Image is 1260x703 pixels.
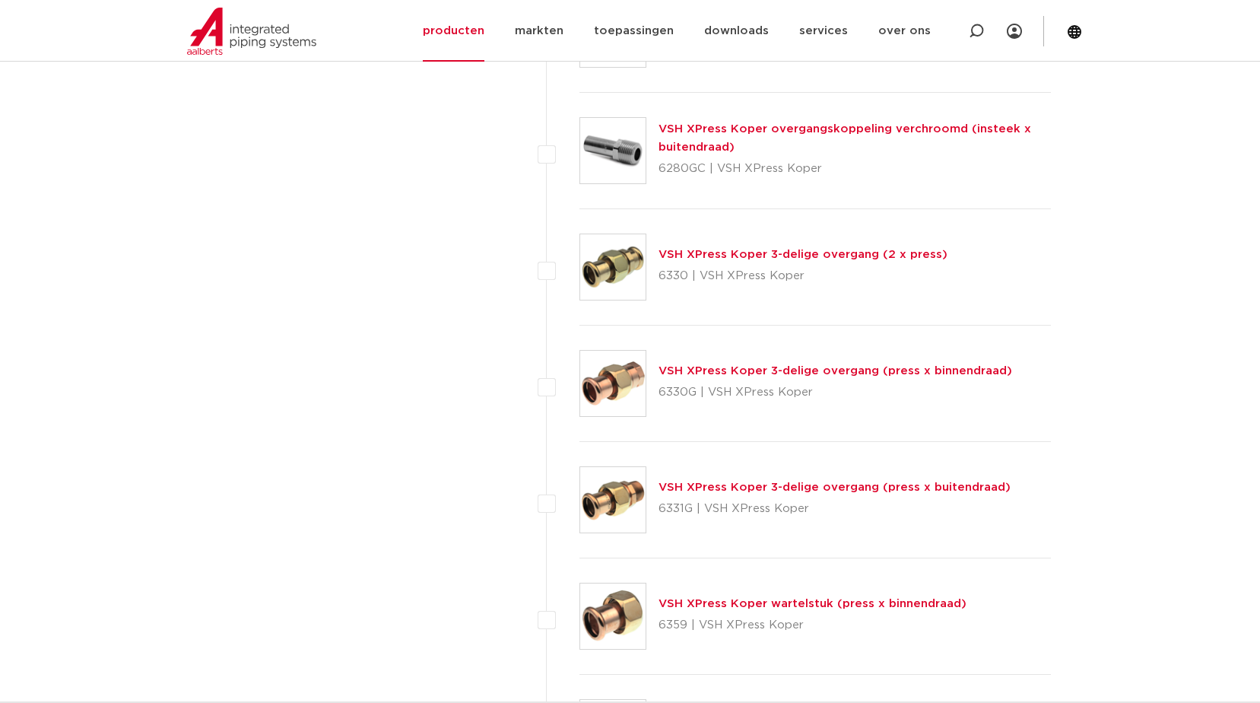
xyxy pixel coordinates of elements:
[659,482,1011,493] a: VSH XPress Koper 3-delige overgang (press x buitendraad)
[659,598,966,609] a: VSH XPress Koper wartelstuk (press x binnendraad)
[659,365,1012,377] a: VSH XPress Koper 3-delige overgang (press x binnendraad)
[580,467,646,533] img: Thumbnail for VSH XPress Koper 3-delige overgang (press x buitendraad)
[659,123,1031,153] a: VSH XPress Koper overgangskoppeling verchroomd (insteek x buitendraad)
[580,351,646,416] img: Thumbnail for VSH XPress Koper 3-delige overgang (press x binnendraad)
[659,613,966,638] p: 6359 | VSH XPress Koper
[659,380,1012,405] p: 6330G | VSH XPress Koper
[659,497,1011,521] p: 6331G | VSH XPress Koper
[580,234,646,300] img: Thumbnail for VSH XPress Koper 3-delige overgang (2 x press)
[580,584,646,649] img: Thumbnail for VSH XPress Koper wartelstuk (press x binnendraad)
[659,264,947,288] p: 6330 | VSH XPress Koper
[659,249,947,260] a: VSH XPress Koper 3-delige overgang (2 x press)
[659,157,1052,181] p: 6280GC | VSH XPress Koper
[580,118,646,183] img: Thumbnail for VSH XPress Koper overgangskoppeling verchroomd (insteek x buitendraad)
